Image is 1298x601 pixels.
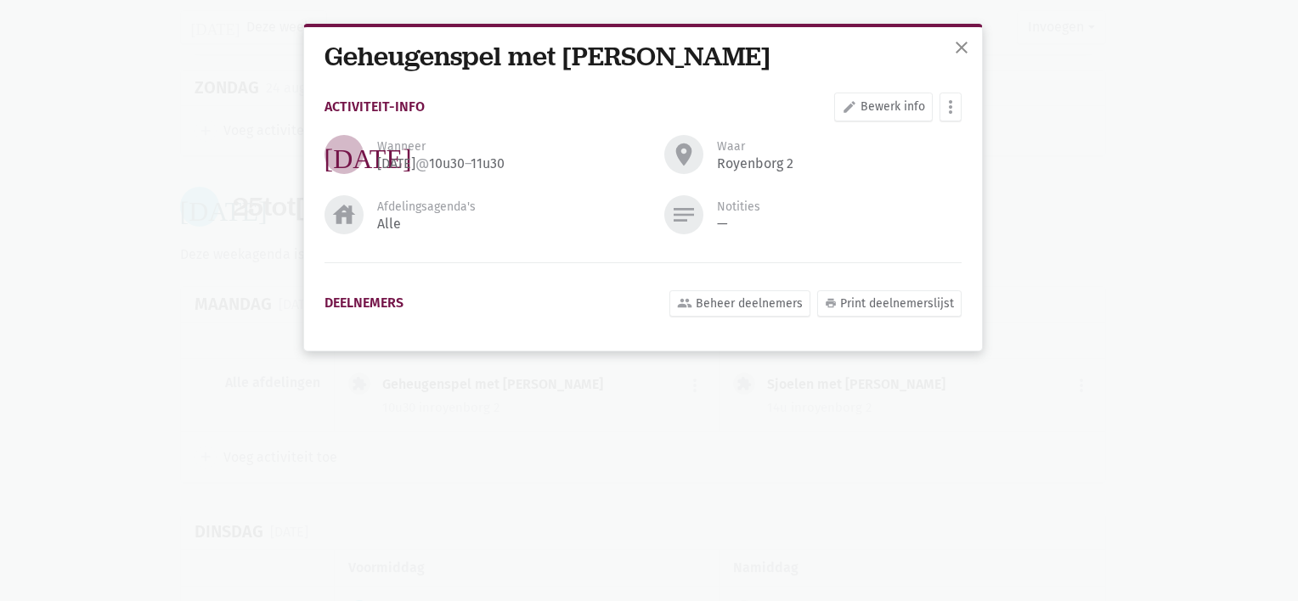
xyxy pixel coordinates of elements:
span: close [951,37,972,58]
div: Waar [717,138,745,155]
div: deelnemers [324,296,404,309]
div: Notities [717,199,760,216]
a: Beheer deelnemers [669,290,810,317]
div: Activiteit-info [324,100,425,113]
a: Print deelnemerslijst [817,290,962,317]
button: sluiten [945,31,979,68]
span: @ [415,155,429,171]
span: – [465,155,471,171]
i: print [825,297,837,309]
i: room [670,141,697,168]
div: Wanneer [377,138,426,155]
div: Afdelingsagenda's [377,199,476,216]
div: Alle [377,216,401,233]
div: [DATE] 10u30 11u30 [377,155,505,172]
i: notes [670,201,697,228]
div: — [717,216,728,233]
i: house [330,201,358,228]
a: Geheugenspel met [PERSON_NAME] [324,38,770,74]
a: Bewerk info [834,93,933,121]
i: group [677,295,692,311]
div: royenborg 2 [717,155,793,172]
i: [DATE] [324,141,412,168]
i: edit [842,99,857,115]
